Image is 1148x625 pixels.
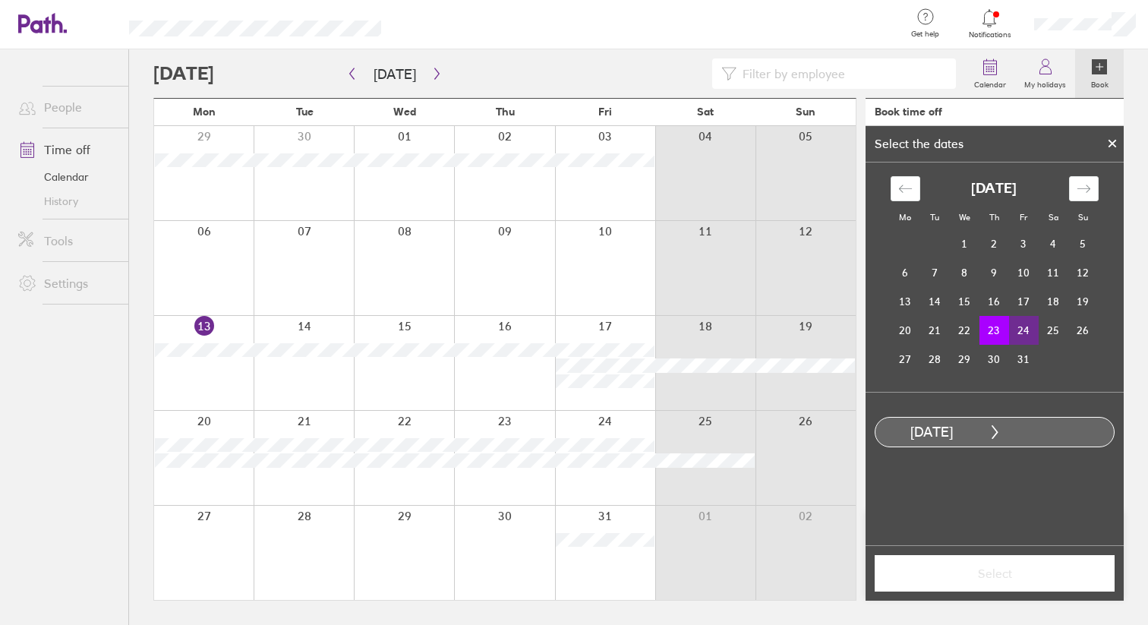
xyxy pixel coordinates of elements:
div: Book time off [875,106,942,118]
small: Sa [1049,212,1058,223]
div: Move backward to switch to the previous month. [891,176,920,201]
td: Choose Saturday, October 25, 2025 as your check-out date. It’s available. [1039,316,1068,345]
td: Choose Tuesday, October 21, 2025 as your check-out date. It’s available. [920,316,950,345]
td: Choose Wednesday, October 1, 2025 as your check-out date. It’s available. [950,229,979,258]
small: Mo [899,212,911,223]
td: Choose Friday, October 17, 2025 as your check-out date. It’s available. [1009,287,1039,316]
td: Choose Saturday, October 4, 2025 as your check-out date. It’s available. [1039,229,1068,258]
input: Filter by employee [736,59,947,88]
div: Select the dates [866,137,973,150]
td: Choose Sunday, October 19, 2025 as your check-out date. It’s available. [1068,287,1098,316]
span: Fri [598,106,612,118]
div: Move forward to switch to the next month. [1069,176,1099,201]
span: Sun [796,106,815,118]
small: Fr [1020,212,1027,223]
td: Choose Thursday, October 16, 2025 as your check-out date. It’s available. [979,287,1009,316]
span: Tue [296,106,314,118]
label: Book [1082,76,1118,90]
small: We [959,212,970,223]
td: Choose Tuesday, October 7, 2025 as your check-out date. It’s available. [920,258,950,287]
td: Choose Wednesday, October 22, 2025 as your check-out date. It’s available. [950,316,979,345]
span: Mon [193,106,216,118]
td: Choose Friday, October 31, 2025 as your check-out date. It’s available. [1009,345,1039,374]
a: My holidays [1015,49,1075,98]
td: Choose Friday, October 3, 2025 as your check-out date. It’s available. [1009,229,1039,258]
td: Choose Monday, October 27, 2025 as your check-out date. It’s available. [891,345,920,374]
label: My holidays [1015,76,1075,90]
td: Choose Thursday, October 9, 2025 as your check-out date. It’s available. [979,258,1009,287]
td: Choose Wednesday, October 29, 2025 as your check-out date. It’s available. [950,345,979,374]
label: Calendar [965,76,1015,90]
td: Choose Sunday, October 12, 2025 as your check-out date. It’s available. [1068,258,1098,287]
a: People [6,92,128,122]
small: Tu [930,212,939,223]
a: Time off [6,134,128,165]
td: Choose Saturday, October 18, 2025 as your check-out date. It’s available. [1039,287,1068,316]
a: Settings [6,268,128,298]
td: Choose Sunday, October 26, 2025 as your check-out date. It’s available. [1068,316,1098,345]
td: Choose Monday, October 20, 2025 as your check-out date. It’s available. [891,316,920,345]
small: Th [989,212,999,223]
a: Tools [6,226,128,256]
span: Sat [697,106,714,118]
td: Choose Thursday, October 2, 2025 as your check-out date. It’s available. [979,229,1009,258]
a: Notifications [965,8,1014,39]
td: Choose Friday, October 10, 2025 as your check-out date. It’s available. [1009,258,1039,287]
td: Choose Monday, October 6, 2025 as your check-out date. It’s available. [891,258,920,287]
span: Wed [393,106,416,118]
td: Choose Tuesday, October 28, 2025 as your check-out date. It’s available. [920,345,950,374]
td: Choose Wednesday, October 8, 2025 as your check-out date. It’s available. [950,258,979,287]
td: Choose Thursday, October 30, 2025 as your check-out date. It’s available. [979,345,1009,374]
td: Choose Sunday, October 5, 2025 as your check-out date. It’s available. [1068,229,1098,258]
small: Su [1078,212,1088,223]
span: Thu [496,106,515,118]
td: Choose Friday, October 24, 2025 as your check-out date. It’s available. [1009,316,1039,345]
a: Calendar [6,165,128,189]
a: Book [1075,49,1124,98]
button: [DATE] [361,62,428,87]
span: Get help [900,30,950,39]
td: Choose Saturday, October 11, 2025 as your check-out date. It’s available. [1039,258,1068,287]
button: Select [875,555,1115,592]
div: Calendar [874,163,1115,392]
div: [DATE] [875,425,988,440]
td: Choose Wednesday, October 15, 2025 as your check-out date. It’s available. [950,287,979,316]
a: Calendar [965,49,1015,98]
strong: [DATE] [971,181,1017,197]
span: Select [885,567,1104,580]
td: Choose Monday, October 13, 2025 as your check-out date. It’s available. [891,287,920,316]
span: Notifications [965,30,1014,39]
a: History [6,189,128,213]
td: Selected as start date. Thursday, October 23, 2025 [979,316,1009,345]
td: Choose Tuesday, October 14, 2025 as your check-out date. It’s available. [920,287,950,316]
